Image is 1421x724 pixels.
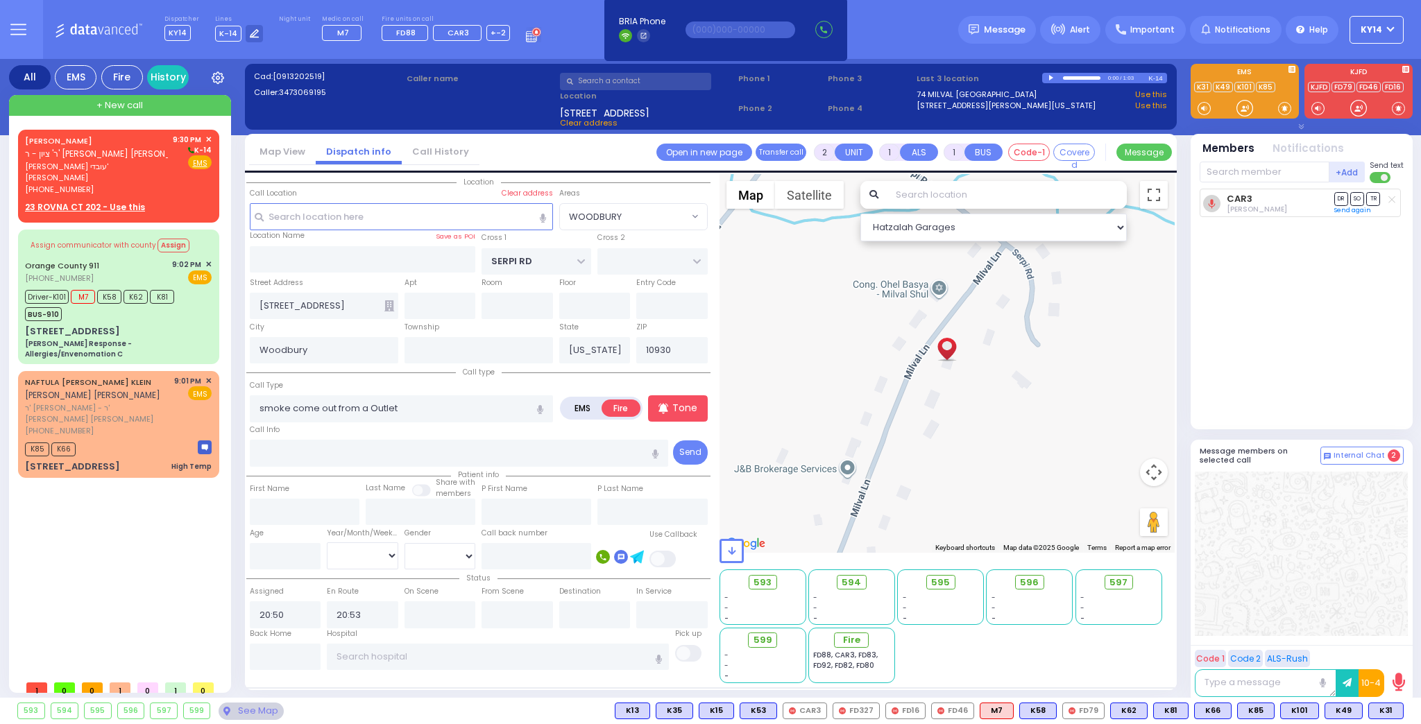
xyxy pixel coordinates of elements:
[1308,82,1330,92] a: KJFD
[559,203,708,230] span: WOODBURY
[171,461,212,472] div: High Temp
[754,633,772,647] span: 599
[1370,160,1404,171] span: Send text
[164,25,191,41] span: KY14
[1237,703,1275,719] div: K85
[1109,576,1128,589] span: 597
[26,682,47,693] span: 1
[250,628,291,639] label: Back Home
[482,483,527,494] label: P First Name
[903,592,907,603] span: -
[887,181,1127,209] input: Search location
[636,322,647,333] label: ZIP
[124,290,148,304] span: K62
[1080,592,1084,603] span: -
[1228,650,1263,667] button: Code 2
[1320,447,1404,465] button: Internal Chat 2
[1331,82,1355,92] a: FD79
[783,703,827,719] div: CAR3
[322,15,366,24] label: Medic on call
[25,338,212,359] div: [PERSON_NAME] Response - Allergies/Envenomation C
[25,442,49,456] span: K85
[1019,703,1057,719] div: BLS
[789,707,796,714] img: red-radio-icon.svg
[842,576,861,589] span: 594
[1080,613,1084,623] span: -
[1325,703,1363,719] div: BLS
[158,239,189,252] button: Assign
[448,27,469,38] span: CAR3
[316,145,402,158] a: Dispatch info
[656,703,693,719] div: BLS
[969,24,979,35] img: message.svg
[1304,69,1413,78] label: KJFD
[254,87,402,98] label: Caller:
[931,703,974,719] div: FD46
[756,144,806,161] button: Transfer call
[327,644,669,670] input: Search hospital
[18,703,44,718] div: 593
[686,21,795,38] input: (000)000-00000
[1356,82,1381,92] a: FD46
[1194,703,1232,719] div: K66
[839,707,846,714] img: red-radio-icon.svg
[903,613,907,623] span: -
[1194,82,1211,92] a: K31
[560,106,649,117] span: [STREET_ADDRESS]
[402,145,479,158] a: Call History
[337,27,349,38] span: M7
[835,144,873,161] button: UNIT
[724,671,729,681] span: -
[1130,24,1175,36] span: Important
[1265,650,1310,667] button: ALS-Rush
[1020,576,1039,589] span: 596
[1370,171,1392,184] label: Turn off text
[482,528,547,539] label: Call back number
[273,71,325,82] span: [0913202519]
[25,260,99,271] a: Orange County 911
[457,177,501,187] span: Location
[813,603,817,613] span: -
[813,650,890,671] div: FD88, CAR3, FD83, FD92, FD82, FD80
[456,367,502,377] span: Call type
[82,682,103,693] span: 0
[407,73,555,85] label: Caller name
[992,592,996,603] span: -
[482,277,502,288] label: Room
[1368,703,1404,719] div: K31
[724,592,729,603] span: -
[502,188,553,199] label: Clear address
[459,573,497,583] span: Status
[1227,204,1287,214] span: Joseph Blumenthal
[724,603,729,613] span: -
[1350,192,1364,205] span: SO
[1080,603,1084,613] span: -
[250,322,264,333] label: City
[250,277,303,288] label: Street Address
[917,73,1042,85] label: Last 3 location
[636,277,676,288] label: Entry Code
[249,145,316,158] a: Map View
[254,71,402,83] label: Cad:
[885,703,926,719] div: FD16
[726,181,775,209] button: Show street map
[675,628,701,639] label: Pick up
[1325,703,1363,719] div: K49
[1280,703,1319,719] div: K101
[150,290,174,304] span: K81
[188,270,212,284] span: EMS
[560,204,688,229] span: WOODBURY
[279,87,326,98] span: 3473069195
[436,232,475,241] label: Save as POI
[327,628,357,639] label: Hospital
[25,161,168,184] span: [PERSON_NAME] עובדי' [PERSON_NAME]
[219,703,284,720] div: See map
[382,15,510,24] label: Fire units on call
[597,483,643,494] label: P Last Name
[396,27,416,38] span: FD88
[992,603,996,613] span: -
[636,586,672,597] label: In Service
[740,703,777,719] div: BLS
[327,586,359,597] label: En Route
[615,703,650,719] div: K13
